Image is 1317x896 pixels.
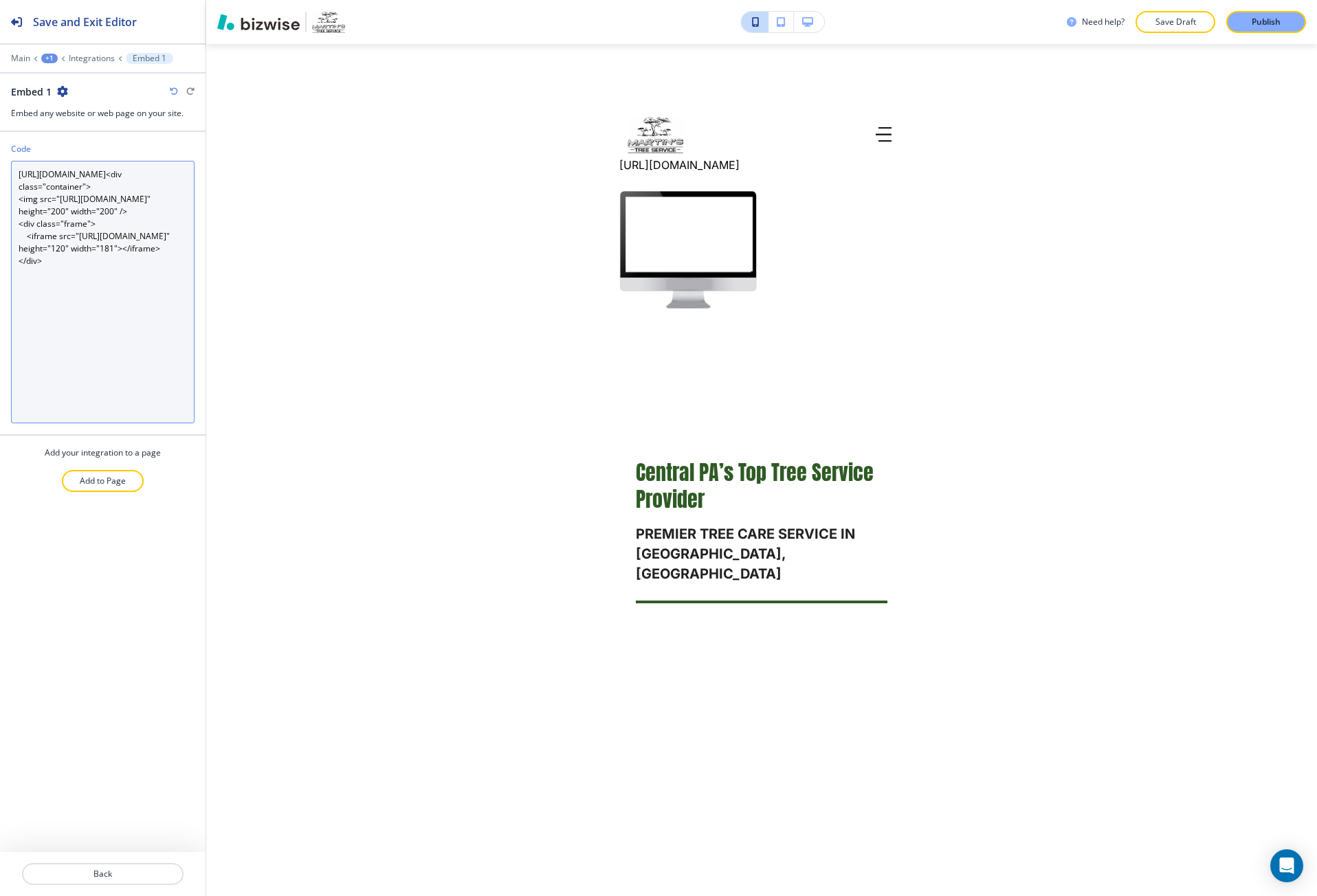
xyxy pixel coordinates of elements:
h2: Code [11,143,31,155]
img: Martin’s Tree Service [628,116,683,153]
h3: Embed any website or web page on your site. [11,107,195,120]
p: Add to Page [80,475,126,487]
p: Back [23,868,182,880]
div: [URL][DOMAIN_NAME] [619,159,904,415]
div: Open Intercom Messenger [1270,849,1303,882]
textarea: [URL][DOMAIN_NAME]<div class="container"> <img src="[URL][DOMAIN_NAME]" height="200" width="200" ... [11,161,195,423]
h2: Embed 1 [11,85,52,99]
p: Save Draft [1153,16,1197,28]
span: Central PA’s Top Tree Service Provider [636,457,878,515]
p: PREMIER TREE CARE SERVICE IN [GEOGRAPHIC_DATA], [GEOGRAPHIC_DATA] [636,524,887,583]
h2: Save and Exit Editor [33,14,137,30]
button: Main [11,54,30,63]
button: Integrations [69,54,115,63]
p: Embed 1 [133,54,166,63]
button: Add to Page [62,470,144,492]
p: Publish [1252,16,1281,28]
h4: Add your integration to a page [45,447,161,459]
button: Back [22,863,184,885]
img: Bizwise Logo [217,14,300,30]
img: Your Logo [312,11,345,33]
button: +1 [41,54,58,63]
button: Publish [1226,11,1306,33]
img: Et22afT.png [619,181,757,319]
button: Toggle hamburger navigation menu [870,122,897,148]
button: Embed 1 [126,53,173,64]
h3: Need help? [1082,16,1125,28]
button: Save Draft [1136,11,1215,33]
